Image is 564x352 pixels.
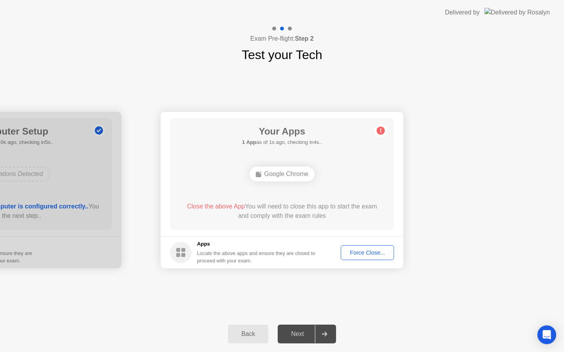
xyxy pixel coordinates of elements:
[242,45,322,64] h1: Test your Tech
[230,330,266,338] div: Back
[537,325,556,344] div: Open Intercom Messenger
[445,8,480,17] div: Delivered by
[242,139,256,145] b: 1 App
[343,250,391,256] div: Force Close...
[341,245,394,260] button: Force Close...
[197,250,316,264] div: Locate the above apps and ensure they are closed to proceed with your exam.
[228,325,268,343] button: Back
[278,325,336,343] button: Next
[187,203,245,210] span: Close the above App
[250,34,314,43] h4: Exam Pre-flight:
[280,330,315,338] div: Next
[242,124,322,138] h1: Your Apps
[197,240,316,248] h5: Apps
[249,167,315,181] div: Google Chrome
[242,138,322,146] h5: as of 1s ago, checking in4s..
[295,35,314,42] b: Step 2
[484,8,550,17] img: Delivered by Rosalyn
[181,202,383,221] div: You will need to close this app to start the exam and comply with the exam rules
